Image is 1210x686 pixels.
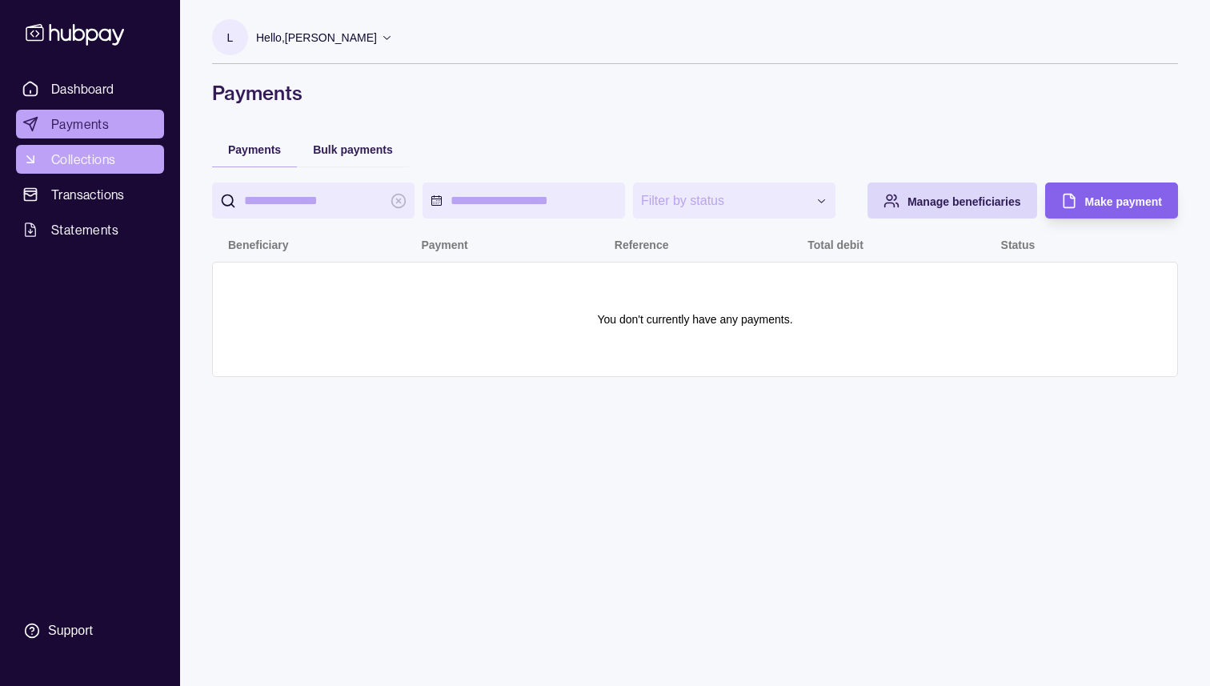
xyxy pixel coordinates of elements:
[51,79,114,98] span: Dashboard
[244,183,383,219] input: search
[1085,195,1162,208] span: Make payment
[256,29,377,46] p: Hello, [PERSON_NAME]
[227,29,234,46] p: L
[313,143,393,156] span: Bulk payments
[597,311,792,328] p: You don't currently have any payments.
[16,614,164,648] a: Support
[48,622,93,640] div: Support
[421,239,467,251] p: Payment
[16,145,164,174] a: Collections
[16,110,164,138] a: Payments
[615,239,669,251] p: Reference
[228,143,281,156] span: Payments
[51,220,118,239] span: Statements
[16,180,164,209] a: Transactions
[212,80,1178,106] h1: Payments
[907,195,1021,208] span: Manage beneficiaries
[1001,239,1036,251] p: Status
[1045,183,1178,219] button: Make payment
[867,183,1037,219] button: Manage beneficiaries
[807,239,863,251] p: Total debit
[51,114,109,134] span: Payments
[51,185,125,204] span: Transactions
[51,150,115,169] span: Collections
[228,239,288,251] p: Beneficiary
[16,215,164,244] a: Statements
[16,74,164,103] a: Dashboard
